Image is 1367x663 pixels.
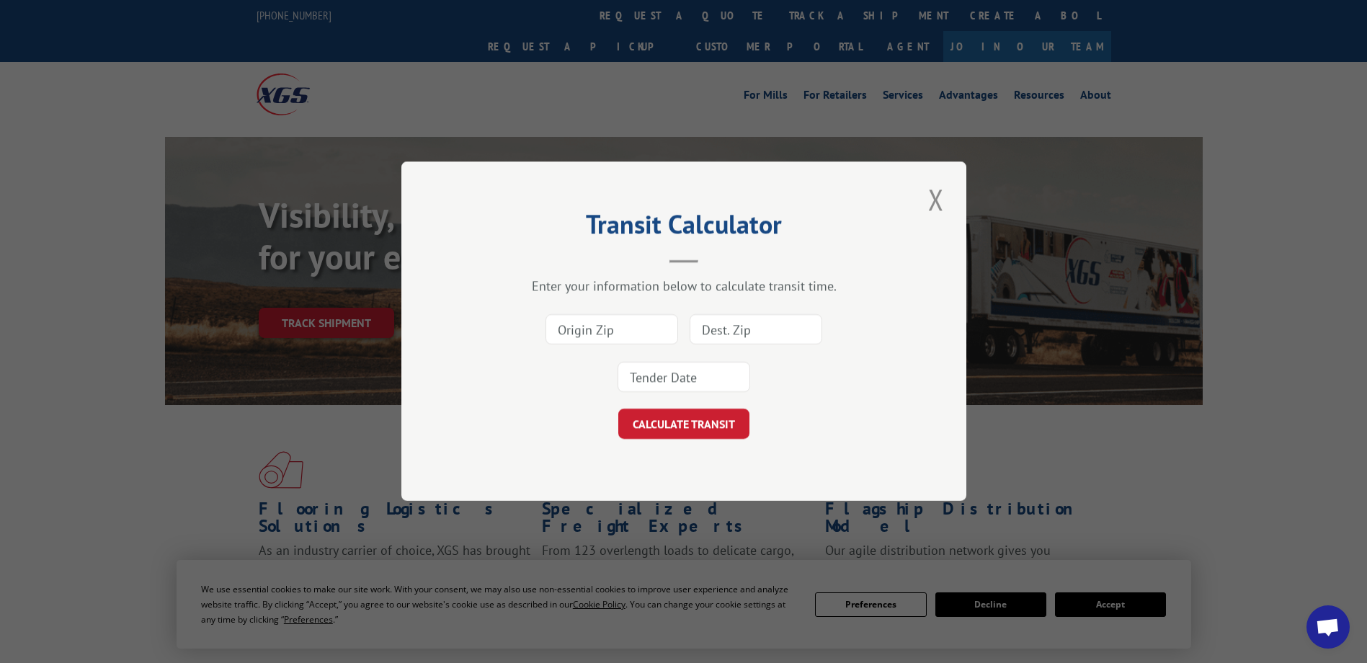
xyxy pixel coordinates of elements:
h2: Transit Calculator [473,214,894,241]
button: CALCULATE TRANSIT [618,409,749,440]
div: Enter your information below to calculate transit time. [473,278,894,295]
a: Open chat [1306,605,1350,649]
input: Origin Zip [546,315,678,345]
input: Tender Date [618,362,750,393]
button: Close modal [924,179,948,219]
input: Dest. Zip [690,315,822,345]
